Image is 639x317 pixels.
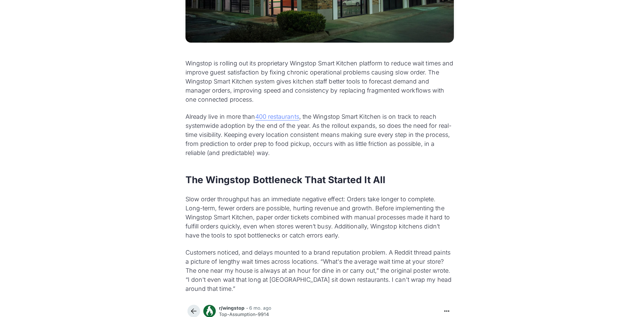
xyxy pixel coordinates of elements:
[185,59,454,104] p: Wingstop is rolling out its proprietary Wingstop Smart Kitchen platform to reduce wait times and ...
[185,174,385,186] strong: The Wingstop Bottleneck That Started It All
[255,113,299,120] a: 400 restaurants
[185,195,454,240] p: Slow order throughput has an immediate negative effect: Orders take longer to complete. Long-term...
[185,112,454,157] p: Already live in more than , the Wingstop Smart Kitchen is on track to reach systemwide adoption b...
[185,248,454,293] p: Customers noticed, and delays mounted to a brand reputation problem. A Reddit thread paints a pic...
